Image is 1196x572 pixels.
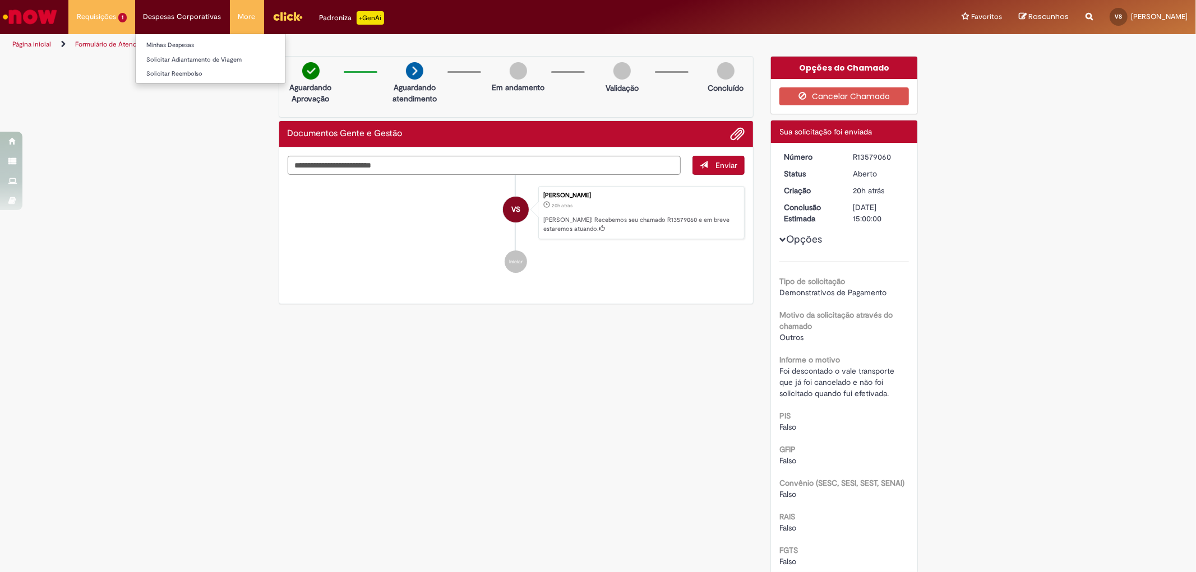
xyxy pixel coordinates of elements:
[552,202,572,209] span: 20h atrás
[779,545,798,555] b: FGTS
[1019,12,1069,22] a: Rascunhos
[779,444,796,454] b: GFIP
[511,196,520,223] span: VS
[779,556,796,566] span: Falso
[775,202,844,224] dt: Conclusão Estimada
[8,34,789,55] ul: Trilhas de página
[288,156,681,175] textarea: Digite sua mensagem aqui...
[779,523,796,533] span: Falso
[771,57,917,79] div: Opções do Chamado
[613,62,631,80] img: img-circle-grey.png
[357,11,384,25] p: +GenAi
[543,216,738,233] p: [PERSON_NAME]! Recebemos seu chamado R13579060 e em breve estaremos atuando.
[302,62,320,80] img: check-circle-green.png
[552,202,572,209] time: 29/09/2025 20:05:55
[77,11,116,22] span: Requisições
[136,68,285,80] a: Solicitar Reembolso
[779,511,795,522] b: RAIS
[1028,11,1069,22] span: Rascunhos
[779,478,904,488] b: Convênio (SESC, SESI, SEST, SENAI)
[775,151,844,162] dt: Número
[853,185,905,196] div: 29/09/2025 20:05:55
[779,332,804,342] span: Outros
[387,82,442,104] p: Aguardando atendimento
[779,276,845,286] b: Tipo de solicitação
[715,160,737,170] span: Enviar
[136,39,285,52] a: Minhas Despesas
[853,168,905,179] div: Aberto
[779,455,796,466] span: Falso
[136,54,285,66] a: Solicitar Adiantamento de Viagem
[543,192,738,199] div: [PERSON_NAME]
[775,168,844,179] dt: Status
[75,40,158,49] a: Formulário de Atendimento
[853,185,884,196] time: 29/09/2025 20:05:55
[503,197,529,222] div: Veronica Santana Santos
[775,185,844,196] dt: Criação
[273,8,303,25] img: click_logo_yellow_360x200.png
[1131,12,1188,21] span: [PERSON_NAME]
[12,40,51,49] a: Página inicial
[971,11,1002,22] span: Favoritos
[284,82,338,104] p: Aguardando Aprovação
[779,366,897,398] span: Foi descontado o vale transporte que já foi cancelado e não foi solicitado quando fui efetivada.
[853,151,905,162] div: R13579060
[730,127,745,141] button: Adicionar anexos
[135,34,286,83] ul: Despesas Corporativas
[288,186,745,240] li: Veronica Santana Santos
[288,129,403,139] h2: Documentos Gente e Gestão Histórico de tíquete
[510,62,527,80] img: img-circle-grey.png
[779,422,796,432] span: Falso
[717,62,735,80] img: img-circle-grey.png
[853,185,884,196] span: 20h atrás
[118,13,127,22] span: 1
[606,82,639,94] p: Validação
[1,6,59,28] img: ServiceNow
[779,489,796,499] span: Falso
[1115,13,1123,20] span: VS
[144,11,221,22] span: Despesas Corporativas
[238,11,256,22] span: More
[779,127,872,137] span: Sua solicitação foi enviada
[779,355,840,365] b: Informe o motivo
[779,87,909,105] button: Cancelar Chamado
[406,62,423,80] img: arrow-next.png
[779,310,893,331] b: Motivo da solicitação através do chamado
[692,156,745,175] button: Enviar
[853,202,905,224] div: [DATE] 15:00:00
[779,411,791,421] b: PIS
[288,175,745,285] ul: Histórico de tíquete
[779,287,886,297] span: Demonstrativos de Pagamento
[320,11,384,25] div: Padroniza
[708,82,744,94] p: Concluído
[492,82,544,93] p: Em andamento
